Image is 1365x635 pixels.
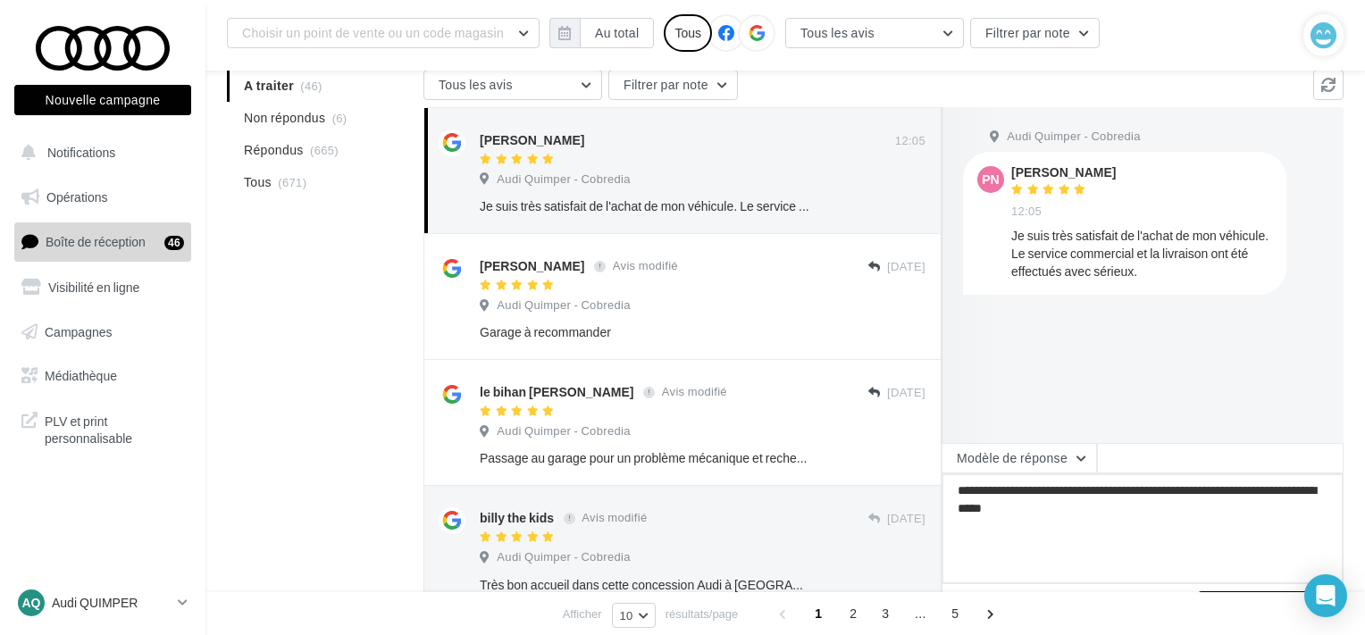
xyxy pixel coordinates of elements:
span: PLV et print personnalisable [45,409,184,447]
span: Afficher [563,606,602,622]
span: Audi Quimper - Cobredia [497,423,630,439]
span: [DATE] [887,511,925,527]
div: [PERSON_NAME] [480,257,584,275]
button: Au total [549,18,654,48]
span: Boîte de réception [46,234,146,249]
div: Passage au garage pour un problème mécanique et recherche de panne. Accueil excellent ! Explicati... [480,449,809,467]
span: Campagnes [45,323,113,338]
p: Audi QUIMPER [52,594,171,612]
span: Notifications [47,145,115,160]
span: 12:05 [895,133,925,149]
span: Audi Quimper - Cobredia [1007,129,1140,145]
a: Boîte de réception46 [11,222,195,261]
button: Au total [580,18,654,48]
span: Répondus [244,141,304,159]
span: ... [906,599,934,628]
span: PN [982,171,999,188]
span: 5 [941,599,969,628]
button: Notifications [11,134,188,171]
span: Audi Quimper - Cobredia [497,297,630,313]
a: Visibilité en ligne [11,269,195,306]
span: Médiathèque [45,368,117,383]
span: Tous les avis [800,25,875,40]
div: Je suis très satisfait de l'achat de mon véhicule. Le service commercial et la livraison ont été ... [1011,227,1272,280]
span: Avis modifié [582,511,647,525]
div: billy the kids [480,509,554,527]
button: Modèle de réponse [942,443,1097,473]
span: (671) [278,175,306,189]
div: le bihan [PERSON_NAME] [480,383,633,401]
span: [DATE] [887,259,925,275]
span: 3 [871,599,900,628]
span: AQ [22,594,41,612]
a: Campagnes [11,313,195,351]
a: AQ Audi QUIMPER [14,586,191,620]
span: Avis modifié [613,259,678,273]
button: Tous les avis [785,18,964,48]
span: 1 [804,599,833,628]
a: Médiathèque [11,357,195,395]
span: Tous les avis [439,77,513,92]
div: [PERSON_NAME] [480,131,584,149]
button: Filtrer par note [608,70,738,100]
button: Nouvelle campagne [14,85,191,115]
button: Filtrer par note [970,18,1100,48]
span: (665) [310,143,339,157]
span: [DATE] [887,385,925,401]
div: Très bon accueil dans cette concession Audi à [GEOGRAPHIC_DATA]. L'équipe est vraiment très sympa... [480,576,809,594]
span: Audi Quimper - Cobredia [497,549,630,565]
span: Visibilité en ligne [48,280,139,295]
span: Tous [244,173,272,191]
span: Non répondus [244,109,325,127]
div: 46 [164,236,184,250]
div: Open Intercom Messenger [1304,574,1347,617]
a: Opérations [11,179,195,216]
a: PLV et print personnalisable [11,402,195,455]
button: Choisir un point de vente ou un code magasin [227,18,540,48]
span: Opérations [46,189,107,205]
div: Je suis très satisfait de l'achat de mon véhicule. Le service commercial et la livraison ont été ... [480,197,809,215]
span: Audi Quimper - Cobredia [497,171,630,188]
span: 12:05 [1011,204,1042,220]
div: [PERSON_NAME] [1011,166,1116,179]
span: Choisir un point de vente ou un code magasin [242,25,504,40]
span: Avis modifié [662,385,727,399]
span: résultats/page [666,606,739,622]
span: 2 [839,599,867,628]
div: Garage à recommander [480,323,809,341]
button: Tous les avis [423,70,602,100]
span: (6) [332,111,348,125]
div: Tous [664,14,712,52]
button: 10 [612,603,656,628]
span: 10 [620,608,633,622]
